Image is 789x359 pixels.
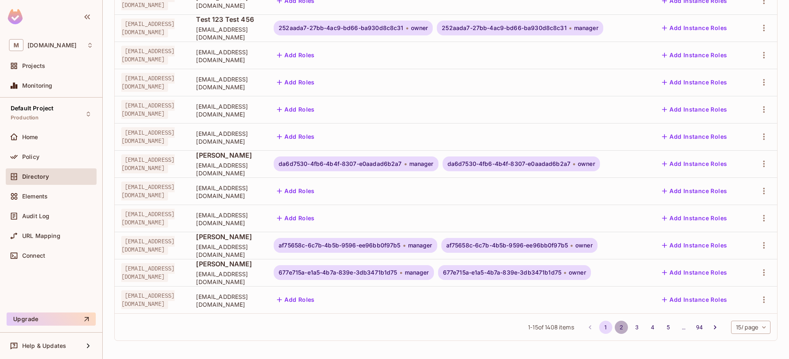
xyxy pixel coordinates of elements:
[574,25,598,31] span: manager
[446,242,568,249] span: af75658c-6c7b-4b5b-9596-ee96bb0f97b5
[408,242,432,249] span: manager
[274,130,318,143] button: Add Roles
[442,25,566,31] span: 252aada7-27bb-4ac9-bd66-ba930d8c8c31
[196,130,261,145] span: [EMAIL_ADDRESS][DOMAIN_NAME]
[659,49,730,62] button: Add Instance Roles
[659,103,730,116] button: Add Instance Roles
[22,233,60,239] span: URL Mapping
[196,211,261,227] span: [EMAIL_ADDRESS][DOMAIN_NAME]
[677,323,690,331] div: …
[659,157,730,170] button: Add Instance Roles
[196,232,261,241] span: [PERSON_NAME]
[274,49,318,62] button: Add Roles
[731,321,771,334] div: 15 / page
[659,212,730,225] button: Add Instance Roles
[196,270,261,286] span: [EMAIL_ADDRESS][DOMAIN_NAME]
[659,76,730,89] button: Add Instance Roles
[22,154,39,160] span: Policy
[121,127,175,146] span: [EMAIL_ADDRESS][DOMAIN_NAME]
[22,193,48,200] span: Elements
[8,9,23,24] img: SReyMgAAAABJRU5ErkJggg==
[196,75,261,91] span: [EMAIL_ADDRESS][DOMAIN_NAME]
[409,161,434,167] span: manager
[659,239,730,252] button: Add Instance Roles
[121,290,175,309] span: [EMAIL_ADDRESS][DOMAIN_NAME]
[22,82,53,89] span: Monitoring
[279,25,403,31] span: 252aada7-27bb-4ac9-bd66-ba930d8c8c31
[659,293,730,306] button: Add Instance Roles
[659,266,730,279] button: Add Instance Roles
[196,26,261,41] span: [EMAIL_ADDRESS][DOMAIN_NAME]
[274,184,318,198] button: Add Roles
[121,100,175,119] span: [EMAIL_ADDRESS][DOMAIN_NAME]
[22,213,49,219] span: Audit Log
[615,321,628,334] button: Go to page 2
[569,269,586,276] span: owner
[659,130,730,143] button: Add Instance Roles
[121,154,175,173] span: [EMAIL_ADDRESS][DOMAIN_NAME]
[411,25,428,31] span: owner
[274,293,318,306] button: Add Roles
[121,236,175,255] span: [EMAIL_ADDRESS][DOMAIN_NAME]
[28,42,76,49] span: Workspace: msfourrager.com
[7,312,96,326] button: Upgrade
[196,15,261,24] span: Test 123 Test 456
[279,269,397,276] span: 677e715a-e1a5-4b7a-839e-3db3471b1d75
[11,105,53,112] span: Default Project
[196,48,261,64] span: [EMAIL_ADDRESS][DOMAIN_NAME]
[121,73,175,92] span: [EMAIL_ADDRESS][DOMAIN_NAME]
[708,321,722,334] button: Go to next page
[575,242,593,249] span: owner
[9,39,23,51] span: M
[662,321,675,334] button: Go to page 5
[659,21,730,35] button: Add Instance Roles
[22,63,45,69] span: Projects
[599,321,612,334] button: page 1
[274,103,318,116] button: Add Roles
[22,252,45,259] span: Connect
[196,103,261,118] span: [EMAIL_ADDRESS][DOMAIN_NAME]
[196,184,261,200] span: [EMAIL_ADDRESS][DOMAIN_NAME]
[121,263,175,282] span: [EMAIL_ADDRESS][DOMAIN_NAME]
[196,259,261,268] span: [PERSON_NAME]
[279,161,401,167] span: da6d7530-4fb6-4b4f-8307-e0aadad6b2a7
[196,293,261,308] span: [EMAIL_ADDRESS][DOMAIN_NAME]
[693,321,706,334] button: Go to page 94
[578,161,595,167] span: owner
[443,269,561,276] span: 677e715a-e1a5-4b7a-839e-3db3471b1d75
[279,242,400,249] span: af75658c-6c7b-4b5b-9596-ee96bb0f97b5
[659,184,730,198] button: Add Instance Roles
[22,173,49,180] span: Directory
[630,321,644,334] button: Go to page 3
[274,212,318,225] button: Add Roles
[121,19,175,37] span: [EMAIL_ADDRESS][DOMAIN_NAME]
[196,151,261,160] span: [PERSON_NAME]
[646,321,659,334] button: Go to page 4
[121,46,175,65] span: [EMAIL_ADDRESS][DOMAIN_NAME]
[405,269,429,276] span: manager
[11,114,39,121] span: Production
[582,321,723,334] nav: pagination navigation
[448,161,570,167] span: da6d7530-4fb6-4b4f-8307-e0aadad6b2a7
[274,76,318,89] button: Add Roles
[196,161,261,177] span: [EMAIL_ADDRESS][DOMAIN_NAME]
[22,343,66,349] span: Help & Updates
[121,209,175,228] span: [EMAIL_ADDRESS][DOMAIN_NAME]
[121,182,175,200] span: [EMAIL_ADDRESS][DOMAIN_NAME]
[196,243,261,259] span: [EMAIL_ADDRESS][DOMAIN_NAME]
[22,134,38,140] span: Home
[528,323,574,332] span: 1 - 15 of 1408 items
